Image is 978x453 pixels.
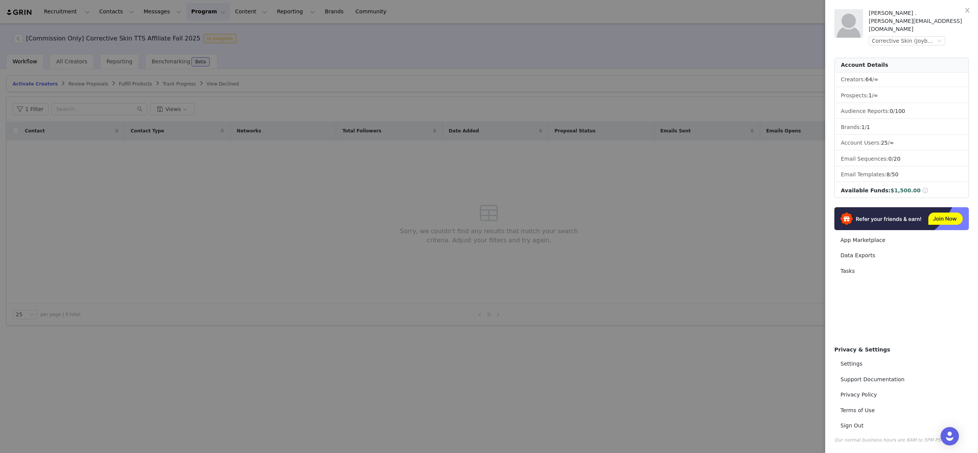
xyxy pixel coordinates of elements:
li: Email Sequences: [835,152,968,166]
a: Settings [834,357,969,371]
a: Terms of Use [834,403,969,418]
span: Available Funds: [841,187,891,193]
i: icon: down [937,39,942,44]
span: 1 [861,124,865,130]
span: 100 [895,108,905,114]
div: [PERSON_NAME][EMAIL_ADDRESS][DOMAIN_NAME] [869,17,969,33]
span: Privacy & Settings [834,347,890,353]
span: $1,500.00 [891,187,921,193]
span: / [868,92,878,98]
a: Tasks [834,264,969,278]
span: ∞ [874,92,878,98]
div: Account Details [835,58,968,73]
span: / [865,76,878,82]
a: App Marketplace [834,233,969,247]
div: Open Intercom Messenger [941,427,959,445]
span: 25 [881,140,888,146]
li: Email Templates: [835,168,968,182]
span: / [888,156,900,162]
div: Corrective Skin (Joybyte) [872,37,936,45]
span: 0 [890,108,893,114]
span: 1 [868,92,872,98]
span: ∞ [874,76,879,82]
a: Privacy Policy [834,388,969,402]
span: 64 [865,76,872,82]
span: 20 [894,156,900,162]
li: Account Users: [835,136,968,150]
span: / [881,140,894,146]
span: / [886,171,898,177]
i: icon: close [964,7,970,13]
a: Support Documentation [834,372,969,387]
li: Audience Reports: / [835,104,968,119]
li: Prospects: [835,89,968,103]
span: 1 [866,124,870,130]
span: 50 [892,171,899,177]
img: placeholder-profile.jpg [834,9,863,38]
img: Refer & Earn [834,207,969,230]
span: ∞ [889,140,894,146]
a: Sign Out [834,419,969,433]
li: Brands: [835,120,968,135]
li: Creators: [835,73,968,87]
div: [PERSON_NAME] . [869,9,969,17]
span: / [861,124,870,130]
span: Our normal business hours are 8AM to 5PM PST. [834,437,944,443]
a: Data Exports [834,248,969,263]
span: 0 [888,156,892,162]
span: 8 [886,171,890,177]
